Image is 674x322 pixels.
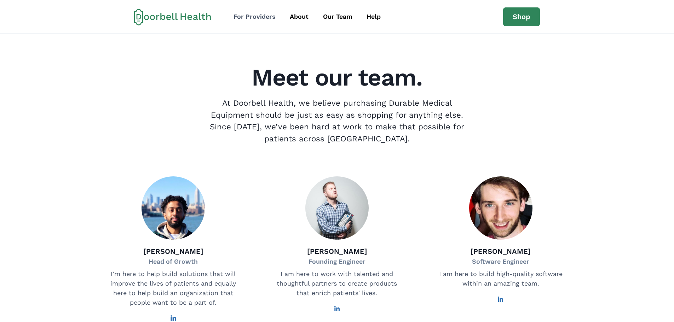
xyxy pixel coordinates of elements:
[471,246,531,257] p: [PERSON_NAME]
[360,9,387,25] a: Help
[307,246,367,257] p: [PERSON_NAME]
[273,269,400,298] p: I am here to work with talented and thoughtful partners to create products that enrich patients' ...
[503,7,540,27] a: Shop
[437,269,564,288] p: I am here to build high-quality software within an amazing team.
[142,176,205,240] img: Fadhi Ali
[290,12,309,22] div: About
[471,257,531,267] p: Software Engineer
[110,269,236,308] p: I’m here to help build solutions that will improve the lives of patients and equally here to help...
[469,176,532,240] img: Agustín Brandoni
[317,9,359,25] a: Our Team
[96,66,578,89] h2: Meet our team.
[367,12,381,22] div: Help
[204,97,470,145] p: At Doorbell Health, we believe purchasing Durable Medical Equipment should be just as easy as sho...
[307,257,367,267] p: Founding Engineer
[305,176,369,240] img: Drew Baumann
[323,12,352,22] div: Our Team
[283,9,315,25] a: About
[234,12,276,22] div: For Providers
[227,9,282,25] a: For Providers
[143,246,203,257] p: [PERSON_NAME]
[143,257,203,267] p: Head of Growth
